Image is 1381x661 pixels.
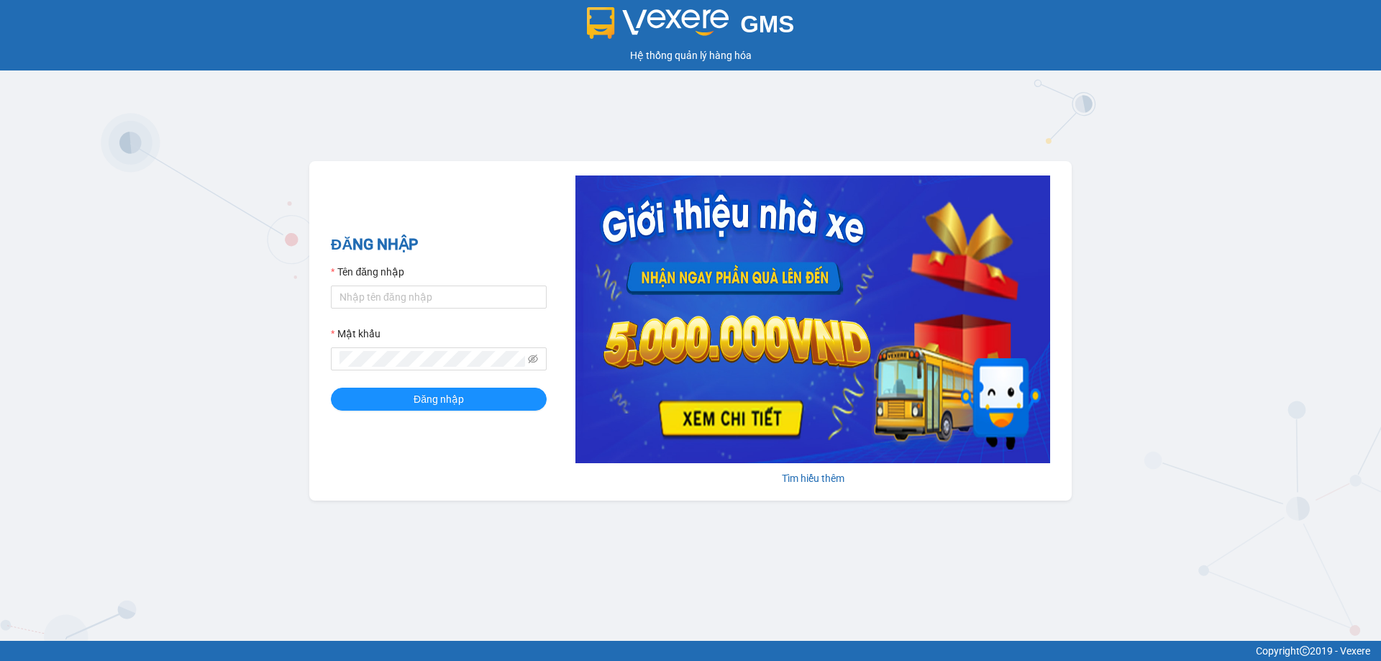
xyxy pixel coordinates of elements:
button: Đăng nhập [331,388,547,411]
div: Tìm hiểu thêm [575,470,1050,486]
span: copyright [1300,646,1310,656]
img: logo 2 [587,7,729,39]
div: Copyright 2019 - Vexere [11,643,1370,659]
input: Tên đăng nhập [331,286,547,309]
h2: ĐĂNG NHẬP [331,233,547,257]
img: banner-0 [575,175,1050,463]
label: Mật khẩu [331,326,380,342]
label: Tên đăng nhập [331,264,404,280]
span: Đăng nhập [414,391,464,407]
a: GMS [587,22,795,33]
input: Mật khẩu [339,351,525,367]
div: Hệ thống quản lý hàng hóa [4,47,1377,63]
span: eye-invisible [528,354,538,364]
span: GMS [740,11,794,37]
